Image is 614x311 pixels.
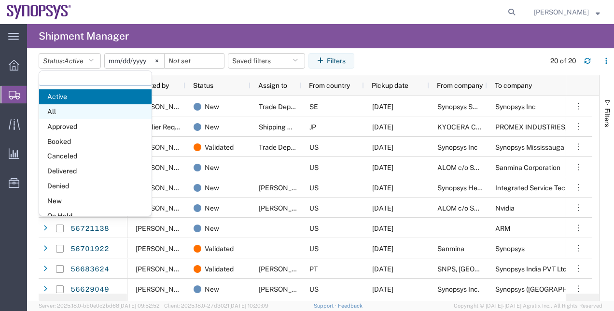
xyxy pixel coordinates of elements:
span: Copyright © [DATE]-[DATE] Agistix Inc., All Rights Reserved [454,302,602,310]
span: US [309,164,319,171]
span: SE [309,103,318,111]
span: [DATE] 09:52:52 [119,303,160,309]
span: US [309,225,319,232]
span: 09/05/2025 [372,225,393,232]
span: Kris Ford [259,204,314,212]
span: ALOM c/o SYNOPSYS [437,164,505,171]
span: Synopsys [495,245,525,253]
span: To company [495,82,532,89]
span: 09/04/2025 [372,265,393,273]
span: Sarah Wing [136,143,191,151]
span: Active [39,89,152,104]
span: 09/10/2025 [372,164,393,171]
span: Fernanda Garcia [136,265,191,273]
span: 09/08/2025 [372,184,393,192]
input: Not set [165,54,224,68]
span: Booked [39,134,152,149]
span: JP [309,123,316,131]
span: US [309,245,319,253]
span: Russell Smith [136,285,191,293]
span: Client: 2025.18.0-27d3021 [164,303,268,309]
span: Kaelen O'Connor [259,285,314,293]
span: ALOM c/o SYNOPSYS [437,204,505,212]
span: Trade Department [259,143,315,151]
h4: Shipment Manager [39,24,129,48]
span: Jerry Domalanta [136,164,191,171]
a: 56629049 [70,282,110,297]
span: From country [309,82,350,89]
span: US [309,204,319,212]
span: Denied [39,179,152,194]
span: Assign to [258,82,287,89]
span: 09/08/2025 [372,204,393,212]
span: New [205,218,219,239]
span: Nvidia [495,204,515,212]
span: All [39,104,152,119]
span: Synopsys Inc. [437,285,479,293]
span: Faizan Qureshi [136,204,191,212]
span: Nicolas Tomaro [136,225,191,232]
span: 09/05/2025 [372,245,393,253]
div: 20 of 20 [550,56,576,66]
a: 56721138 [70,221,110,237]
span: ARM [495,225,510,232]
button: Saved filters [228,53,305,69]
span: New [205,178,219,198]
span: Supplier Request [136,123,188,131]
span: Sweeney Trozell [136,103,191,111]
span: Integrated Service Technology Inc. [495,184,603,192]
span: Server: 2025.18.0-bb0e0c2bd68 [39,303,160,309]
span: Validated [205,137,234,157]
a: Feedback [338,303,363,309]
span: 09/10/2025 [372,103,393,111]
span: Synopsys Inc [495,103,536,111]
span: Hui Li [136,184,191,192]
span: US [309,184,319,192]
button: [PERSON_NAME] [533,6,600,18]
span: 09/08/2025 [372,285,393,293]
span: 09/08/2025 [372,143,393,151]
span: Mansi Somaiya [136,245,191,253]
span: New [205,97,219,117]
span: Sanmina [437,245,464,253]
a: 56701922 [70,241,110,257]
span: Synopsys Sweden AB [437,103,504,111]
span: US [309,285,319,293]
span: Status [193,82,213,89]
span: 09/11/2025 [372,123,393,131]
span: Rachelle Varela [534,7,589,17]
span: PROMEX INDUSTRIES, INC. [495,123,582,131]
span: New [205,279,219,299]
span: On Hold [39,209,152,224]
button: Status:Active [39,53,101,69]
span: Kris Ford [259,184,314,192]
span: Synopsys Mississauga CA06 [495,143,584,151]
span: Sanmina Corporation [495,164,560,171]
span: Pickup date [372,82,408,89]
span: From company [437,82,483,89]
span: Synopsys India PVT Ltd. [495,265,568,273]
span: KYOCERA CORPORATION [437,123,519,131]
span: Canceled [39,149,152,164]
span: Active [64,57,84,65]
span: Synopsys Headquarters USSV [437,184,530,192]
span: New [205,117,219,137]
span: Validated [205,239,234,259]
span: New [39,194,152,209]
span: Created by [135,82,169,89]
span: [DATE] 10:20:09 [229,303,268,309]
span: SNPS, Portugal Unipessoal, Lda. [437,265,579,273]
span: Synopsys Inc [437,143,478,151]
span: US [309,143,319,151]
button: Filters [308,53,354,69]
span: Filters [603,108,611,127]
span: New [205,157,219,178]
span: PT [309,265,318,273]
span: Validated [205,259,234,279]
span: Rachelle Varela [259,265,314,273]
span: Shipping APAC [259,123,306,131]
img: logo [7,5,71,19]
span: Delivered [39,164,152,179]
a: Support [314,303,338,309]
span: Trade Department [259,103,315,111]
